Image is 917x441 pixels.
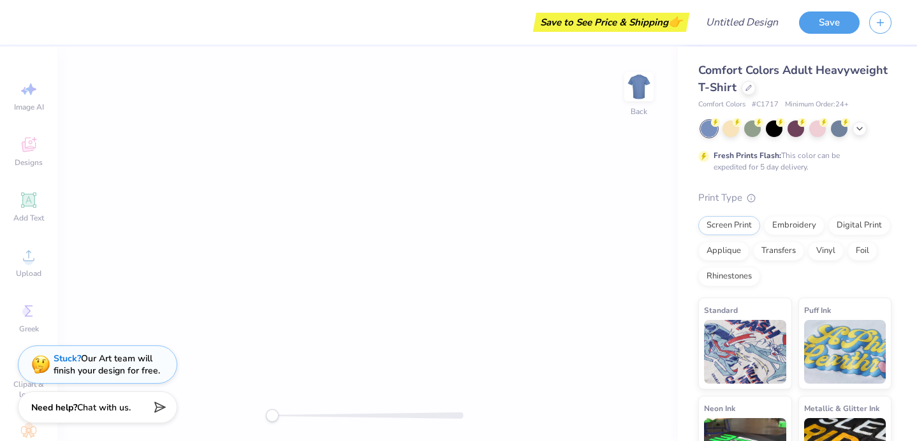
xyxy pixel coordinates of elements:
[77,401,131,414] span: Chat with us.
[698,267,760,286] div: Rhinestones
[698,62,888,95] span: Comfort Colors Adult Heavyweight T-Shirt
[631,106,647,117] div: Back
[804,320,886,384] img: Puff Ink
[704,401,735,415] span: Neon Ink
[714,150,870,173] div: This color can be expedited for 5 day delivery.
[698,99,745,110] span: Comfort Colors
[764,216,825,235] div: Embroidery
[828,216,890,235] div: Digital Print
[54,352,81,365] strong: Stuck?
[752,99,779,110] span: # C1717
[698,191,891,205] div: Print Type
[799,11,860,34] button: Save
[804,401,879,415] span: Metallic & Glitter Ink
[847,242,877,261] div: Foil
[696,10,789,35] input: Untitled Design
[704,320,786,384] img: Standard
[698,216,760,235] div: Screen Print
[668,14,682,29] span: 👉
[704,303,738,317] span: Standard
[808,242,844,261] div: Vinyl
[698,242,749,261] div: Applique
[753,242,804,261] div: Transfers
[54,352,160,377] div: Our Art team will finish your design for free.
[626,74,652,99] img: Back
[804,303,831,317] span: Puff Ink
[785,99,849,110] span: Minimum Order: 24 +
[536,13,686,32] div: Save to See Price & Shipping
[714,150,781,161] strong: Fresh Prints Flash:
[266,409,279,422] div: Accessibility label
[31,401,77,414] strong: Need help?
